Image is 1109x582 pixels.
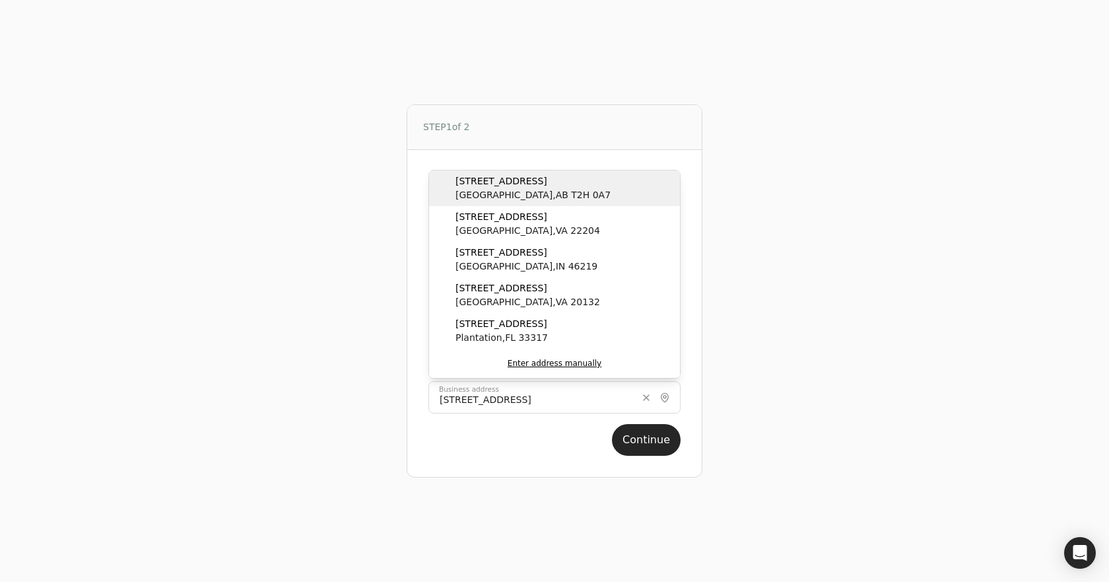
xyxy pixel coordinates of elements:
button: Continue [612,424,681,456]
div: Suggestions [429,170,680,378]
span: [STREET_ADDRESS] [455,317,548,331]
span: STEP 1 of 2 [423,120,470,134]
div: Open Intercom Messenger [1064,537,1096,569]
span: [GEOGRAPHIC_DATA] , VA 20132 [455,295,600,309]
label: Business address [439,384,499,395]
span: [STREET_ADDRESS] [455,281,600,295]
span: [STREET_ADDRESS] [455,210,600,224]
button: Enter address manually [429,349,680,378]
span: [GEOGRAPHIC_DATA] , IN 46219 [455,260,597,273]
span: [STREET_ADDRESS] [455,174,611,188]
span: [STREET_ADDRESS] [455,246,597,260]
span: Plantation , FL 33317 [455,331,548,345]
span: [GEOGRAPHIC_DATA] , AB T2H 0A7 [455,188,611,202]
span: [GEOGRAPHIC_DATA] , VA 22204 [455,224,600,238]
